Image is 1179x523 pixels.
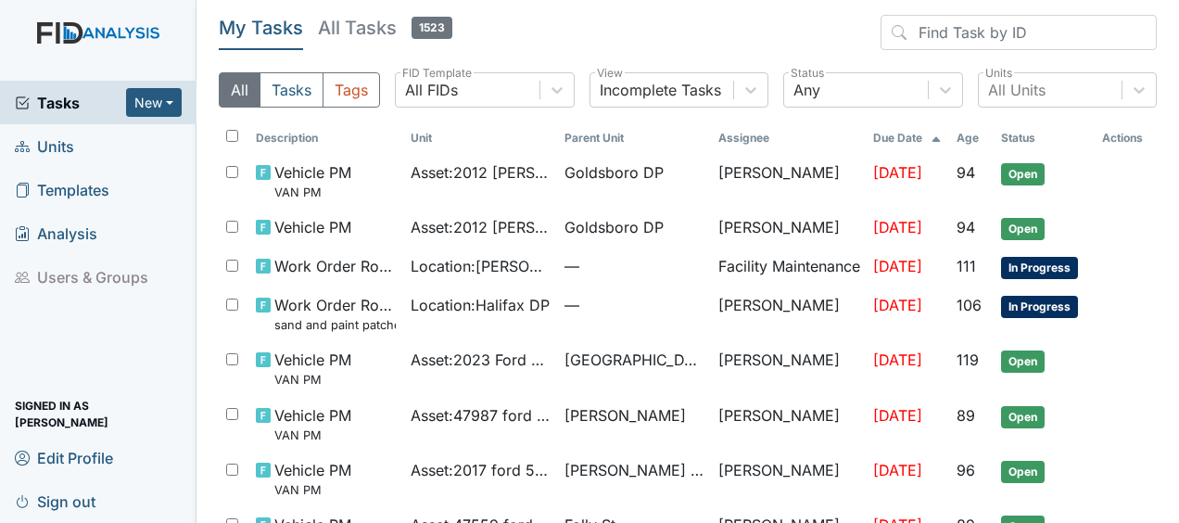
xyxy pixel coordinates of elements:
div: Type filter [219,72,380,108]
th: Toggle SortBy [866,122,949,154]
h5: All Tasks [318,15,452,41]
span: [DATE] [873,461,922,479]
span: — [564,294,704,316]
span: 94 [957,218,975,236]
button: New [126,88,182,117]
span: — [564,255,704,277]
span: In Progress [1001,296,1078,318]
span: [DATE] [873,257,922,275]
input: Toggle All Rows Selected [226,130,238,142]
div: Incomplete Tasks [600,79,721,101]
td: [PERSON_NAME] [711,287,865,341]
span: Location : Halifax DP [411,294,550,316]
span: Location : [PERSON_NAME] [411,255,550,277]
td: [PERSON_NAME] [711,154,865,209]
span: Vehicle PM VAN PM [274,459,351,499]
span: Open [1001,461,1045,483]
span: Asset : 2023 Ford 31628 [411,349,550,371]
th: Toggle SortBy [248,122,402,154]
th: Assignee [711,122,865,154]
span: Open [1001,163,1045,185]
span: Asset : 2012 [PERSON_NAME] 07541 [411,161,550,184]
div: All FIDs [405,79,458,101]
span: Vehicle PM VAN PM [274,161,351,201]
span: [DATE] [873,406,922,425]
span: Goldsboro DP [564,216,664,238]
span: 106 [957,296,982,314]
th: Toggle SortBy [949,122,994,154]
small: VAN PM [274,427,351,444]
span: Open [1001,351,1045,373]
td: [PERSON_NAME] [711,209,865,248]
span: Templates [15,175,109,204]
span: Vehicle PM VAN PM [274,349,351,389]
a: Tasks [15,92,126,114]
button: All [219,72,260,108]
button: Tags [323,72,380,108]
span: [DATE] [873,351,922,369]
span: 119 [957,351,979,369]
td: [PERSON_NAME] [711,341,865,396]
button: Tasks [260,72,323,108]
th: Toggle SortBy [557,122,711,154]
span: Open [1001,406,1045,428]
span: Work Order Routine sand and paint patches throughout [274,294,395,334]
span: 94 [957,163,975,182]
input: Find Task by ID [881,15,1157,50]
th: Actions [1095,122,1157,154]
span: Asset : 2012 [PERSON_NAME] 07541 [411,216,550,238]
span: Vehicle PM [274,216,351,238]
span: Work Order Routine [274,255,395,277]
span: Goldsboro DP [564,161,664,184]
td: [PERSON_NAME] [711,452,865,506]
span: Units [15,132,74,160]
span: In Progress [1001,257,1078,279]
span: [GEOGRAPHIC_DATA] [564,349,704,371]
span: [PERSON_NAME] Loop [564,459,704,481]
span: [DATE] [873,218,922,236]
div: Any [793,79,820,101]
small: VAN PM [274,371,351,389]
span: Open [1001,218,1045,240]
span: [DATE] [873,296,922,314]
h5: My Tasks [219,15,303,41]
span: 111 [957,257,976,275]
small: VAN PM [274,184,351,201]
th: Toggle SortBy [403,122,557,154]
span: Edit Profile [15,443,113,472]
td: Facility Maintenance [711,248,865,287]
span: Analysis [15,219,97,248]
td: [PERSON_NAME] [711,397,865,452]
span: Asset : 2017 ford 56895 [411,459,550,481]
span: 96 [957,461,975,479]
span: Vehicle PM VAN PM [274,404,351,444]
div: All Units [988,79,1046,101]
span: [DATE] [873,163,922,182]
small: sand and paint patches throughout [274,316,395,334]
span: [PERSON_NAME] [564,404,686,427]
small: VAN PM [274,481,351,499]
span: Sign out [15,487,95,516]
span: Signed in as [PERSON_NAME] [15,400,182,428]
span: 1523 [412,17,452,39]
span: 89 [957,406,975,425]
th: Toggle SortBy [994,122,1096,154]
span: Asset : 47987 ford 2024 [411,404,550,427]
